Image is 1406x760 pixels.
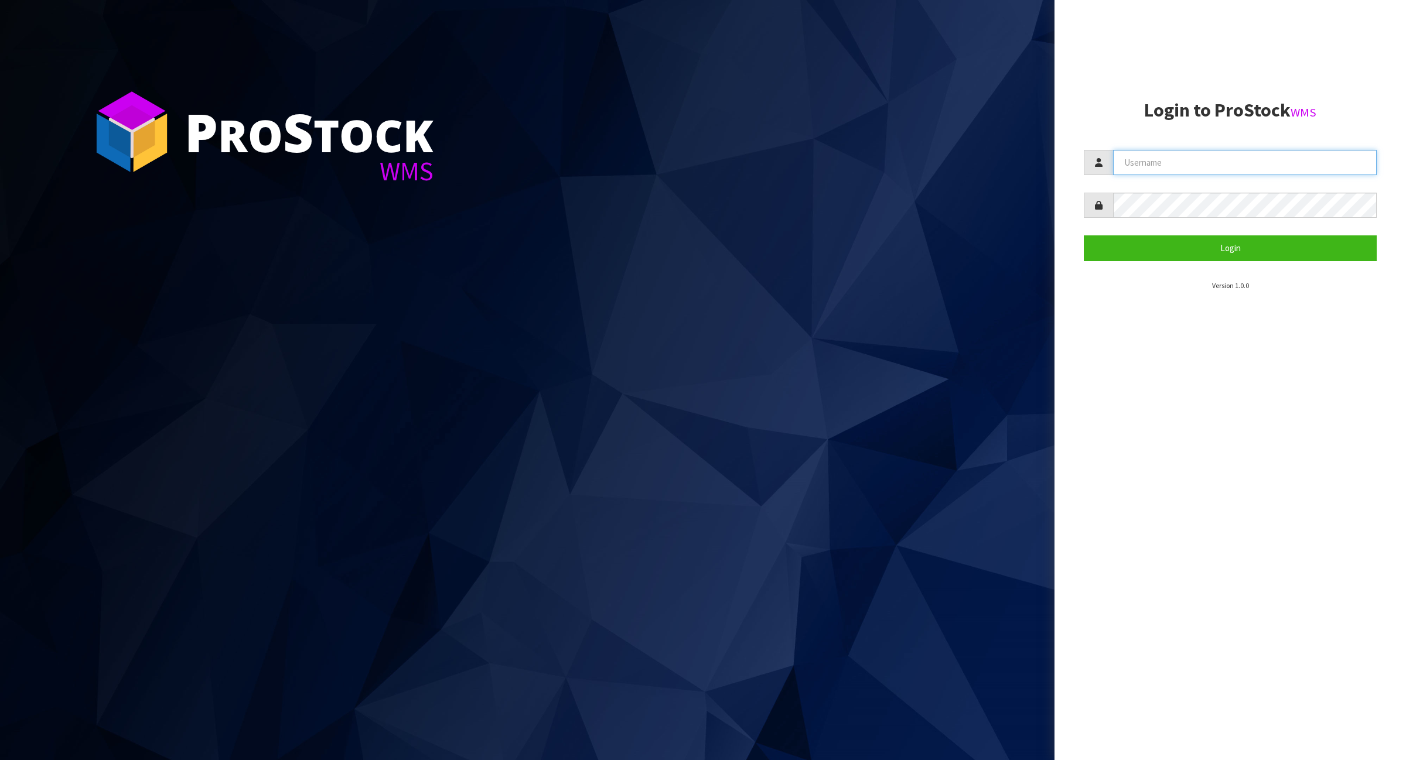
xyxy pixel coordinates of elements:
span: S [283,96,313,167]
input: Username [1113,150,1377,175]
span: P [185,96,218,167]
h2: Login to ProStock [1084,100,1377,121]
button: Login [1084,235,1377,261]
small: WMS [1291,105,1316,120]
div: WMS [185,158,434,184]
img: ProStock Cube [88,88,176,176]
small: Version 1.0.0 [1212,281,1249,290]
div: ro tock [185,105,434,158]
